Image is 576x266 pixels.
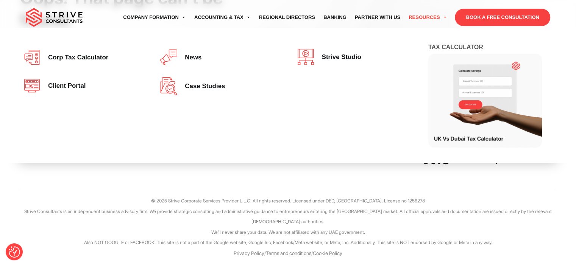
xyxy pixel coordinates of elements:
[20,237,556,247] p: Also NOT GOOGLE or FACEBOOK: This site is not a part of the Google website, Google Inc, Facebook/...
[9,246,20,258] img: Revisit consent button
[160,49,279,66] a: News
[190,7,255,28] a: Accounting & Tax
[20,206,556,227] p: Strive Consultants is an independent business advisory firm. We provide strategic consulting and ...
[20,196,556,206] p: © 2025 Strive Corporate Services Provider L.L.C. All rights reserved. Licensed under DED, [GEOGRA...
[404,7,451,28] a: Resources
[319,7,351,28] a: Banking
[44,82,86,90] span: Client portal
[351,7,404,28] a: Partner with Us
[181,54,201,61] span: News
[234,250,264,256] a: Privacy Policy
[313,250,342,256] a: Cookie Policy
[297,49,416,65] a: Strive Studio
[255,7,319,28] a: Regional Directors
[9,246,20,258] button: Consent Preferences
[44,54,108,61] span: Corp tax calculator
[20,227,556,237] p: We’ll never share your data. We are not affiliated with any UAE government.
[455,9,550,26] a: BOOK A FREE CONSULTATION
[318,54,361,61] span: Strive Studio
[23,49,142,66] a: Corp tax calculator
[20,248,556,259] p: / /
[428,43,558,53] h4: Tax Calculator
[266,250,311,256] a: Terms and conditions
[26,8,83,27] img: main-logo.svg
[119,7,190,28] a: Company Formation
[23,77,142,94] a: Client portal
[160,77,279,95] a: Case studies
[428,54,542,148] img: Tax Calculator
[181,83,225,90] span: Case studies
